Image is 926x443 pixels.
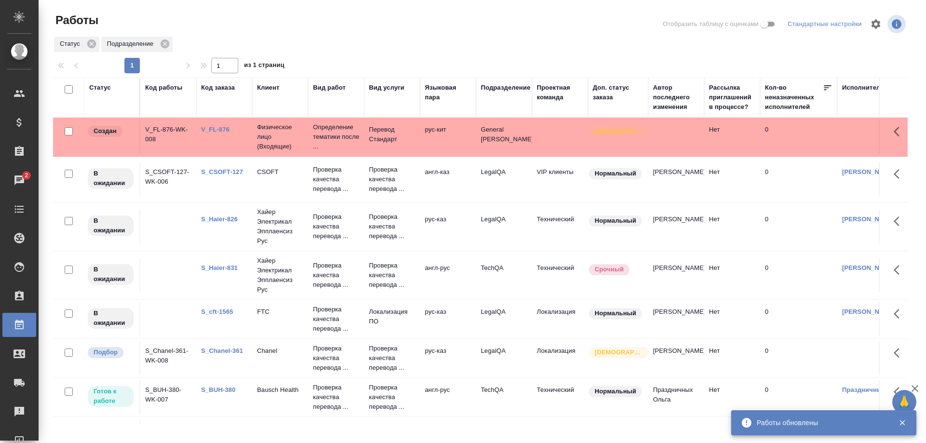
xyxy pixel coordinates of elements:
td: Технический [532,380,588,414]
td: Технический [532,258,588,292]
td: Локализация [532,302,588,336]
p: [DEMOGRAPHIC_DATA] [595,126,643,136]
td: S_Chanel-361-WK-008 [140,341,196,375]
div: Исполнитель назначен, приступать к работе пока рано [87,263,135,286]
a: S_Chanel-361 [201,347,243,354]
td: VIP клиенты [532,162,588,196]
td: Нет [704,120,760,154]
button: Закрыть [892,418,912,427]
p: LQA общее [369,424,415,434]
p: Проверка качества перевода ... [313,344,359,373]
td: англ-рус [420,258,476,292]
p: Нормальный [595,169,636,178]
a: [PERSON_NAME] [842,168,896,175]
button: Здесь прячутся важные кнопки [888,258,911,282]
td: LegalQA [476,162,532,196]
a: S_cft-1565 [201,308,233,315]
a: 2 [2,168,36,192]
button: Здесь прячутся важные кнопки [888,162,911,186]
td: 0 [760,120,837,154]
p: Локализация ПО [369,307,415,326]
td: Нет [704,258,760,292]
a: [PERSON_NAME] [842,264,896,271]
span: Отобразить таблицу с оценками [663,19,759,29]
td: [PERSON_NAME] [648,210,704,243]
div: Исполнитель выполняет работу [87,424,135,437]
div: Код работы [145,83,182,93]
p: Перевод Стандарт [369,125,415,144]
p: Проверка качества перевода ... [313,383,359,412]
span: Посмотреть информацию [887,15,908,33]
p: FTC [257,307,303,317]
p: Проверка качества перевода ... [313,165,359,194]
td: Локализация [532,341,588,375]
div: Вид работ [313,83,346,93]
p: [DEMOGRAPHIC_DATA] [595,348,643,357]
p: Нормальный [595,387,636,396]
p: Определение тематики после ... [313,122,359,151]
td: рус-кит [420,120,476,154]
td: 0 [760,210,837,243]
p: Срочный [595,265,624,274]
span: 🙏 [896,392,912,412]
p: В ожидании [94,309,128,328]
span: 2 [19,171,34,180]
span: Настроить таблицу [864,13,887,36]
p: Проверка качества перевода ... [313,261,359,290]
div: Языковая пара [425,83,471,102]
td: англ-рус [420,380,476,414]
td: [PERSON_NAME] [648,258,704,292]
p: Хайер Электрикал Эпплаенсиз Рус [257,207,303,246]
p: Проверка качества перевода ... [369,344,415,373]
p: В ожидании [94,265,128,284]
a: [PERSON_NAME] [842,215,896,223]
span: Работы [53,13,98,28]
a: S_Haier-831 [201,264,238,271]
td: рус-каз [420,341,476,375]
p: Нормальный [595,309,636,318]
td: TechQA [476,258,532,292]
div: Статус [54,37,99,52]
p: AWATERA [257,424,303,434]
div: Исполнитель может приступить к работе [87,385,135,408]
td: LegalQA [476,341,532,375]
div: Клиент [257,83,279,93]
p: В ожидании [94,216,128,235]
button: 🙏 [892,390,916,414]
td: LegalQA [476,210,532,243]
span: из 1 страниц [244,59,285,73]
p: Проверка качества перевода ... [313,305,359,334]
div: Исполнитель [842,83,885,93]
td: Нет [704,380,760,414]
div: Код заказа [201,83,235,93]
button: Здесь прячутся важные кнопки [888,380,911,403]
p: В ожидании [94,169,128,188]
div: Исполнитель назначен, приступать к работе пока рано [87,215,135,237]
td: Нет [704,302,760,336]
a: S_Haier-826 [201,215,238,223]
div: Статус [89,83,111,93]
div: Кол-во неназначенных исполнителей [765,83,823,112]
td: англ-каз [420,162,476,196]
div: Доп. статус заказа [593,83,643,102]
button: Здесь прячутся важные кнопки [888,341,911,364]
p: Проверка качества перевода ... [369,261,415,290]
p: Bausch Health [257,385,303,395]
div: Подразделение [101,37,173,52]
td: Нет [704,341,760,375]
p: CSOFT [257,167,303,177]
p: Подразделение [107,39,157,49]
td: Праздничных Ольга [648,380,704,414]
td: рус-каз [420,302,476,336]
a: S_CSOFT-127 [201,168,243,175]
p: Нормальный [595,216,636,226]
td: S_BUH-380-WK-007 [140,380,196,414]
button: Здесь прячутся важные кнопки [888,302,911,325]
p: Подбор [94,348,118,357]
td: LegalQA [476,302,532,336]
div: Проектная команда [537,83,583,102]
p: Хайер Электрикал Эпплаенсиз Рус [257,256,303,295]
td: V_FL-876-WK-008 [140,120,196,154]
a: [PERSON_NAME] [842,308,896,315]
div: Вид услуги [369,83,405,93]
